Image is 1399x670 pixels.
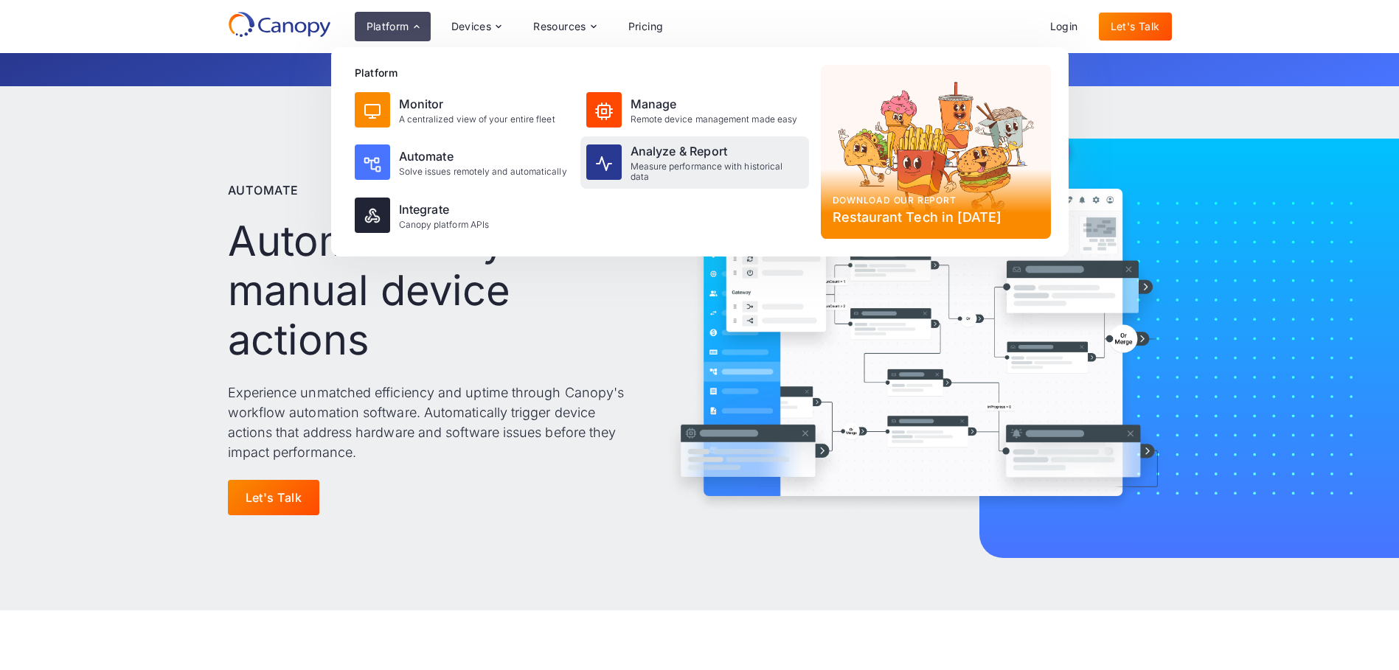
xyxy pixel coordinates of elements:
[1099,13,1172,41] a: Let's Talk
[399,147,567,165] div: Automate
[533,21,586,32] div: Resources
[349,192,577,239] a: IntegrateCanopy platform APIs
[228,217,634,366] h1: Automate all your manual device actions
[355,65,809,80] div: Platform
[399,114,555,125] div: A centralized view of your entire fleet
[631,142,803,160] div: Analyze & Report
[440,12,513,41] div: Devices
[228,383,634,462] p: Experience unmatched efficiency and uptime through Canopy's workflow automation software. Automat...
[631,161,803,183] div: Measure performance with historical data
[833,194,1039,207] div: Download our report
[331,47,1069,257] nav: Platform
[399,167,567,177] div: Solve issues remotely and automatically
[631,114,798,125] div: Remote device management made easy
[580,136,809,189] a: Analyze & ReportMeasure performance with historical data
[399,220,490,230] div: Canopy platform APIs
[833,207,1039,227] div: Restaurant Tech in [DATE]
[521,12,607,41] div: Resources
[580,86,809,133] a: ManageRemote device management made easy
[355,12,431,41] div: Platform
[228,181,299,199] p: Automate
[228,480,320,515] a: Let's Talk
[399,95,555,113] div: Monitor
[1038,13,1090,41] a: Login
[451,21,492,32] div: Devices
[617,13,676,41] a: Pricing
[367,21,409,32] div: Platform
[349,136,577,189] a: AutomateSolve issues remotely and automatically
[821,65,1051,239] a: Download our reportRestaurant Tech in [DATE]
[349,86,577,133] a: MonitorA centralized view of your entire fleet
[631,95,798,113] div: Manage
[399,200,490,218] div: Integrate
